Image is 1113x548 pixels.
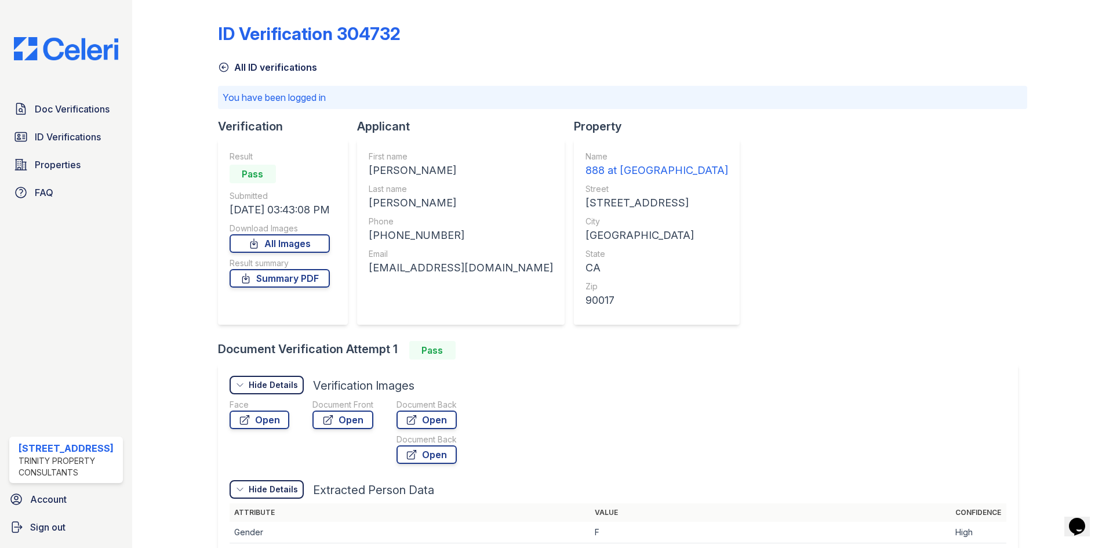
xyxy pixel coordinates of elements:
div: [STREET_ADDRESS] [19,441,118,455]
div: [EMAIL_ADDRESS][DOMAIN_NAME] [369,260,553,276]
div: First name [369,151,553,162]
a: All Images [230,234,330,253]
a: FAQ [9,181,123,204]
a: Name 888 at [GEOGRAPHIC_DATA] [585,151,728,179]
a: Sign out [5,516,128,539]
div: [GEOGRAPHIC_DATA] [585,227,728,244]
div: 90017 [585,292,728,309]
span: Account [30,492,67,506]
span: Doc Verifications [35,102,110,116]
div: Last name [369,183,553,195]
div: Face [230,399,289,411]
a: Open [230,411,289,429]
td: F [590,522,951,543]
a: Open [397,411,457,429]
div: City [585,216,728,227]
div: [DATE] 03:43:08 PM [230,202,330,218]
div: Verification [218,118,357,135]
p: You have been logged in [223,90,1023,104]
div: Applicant [357,118,574,135]
div: Document Front [312,399,373,411]
span: FAQ [35,186,53,199]
div: Document Back [397,399,457,411]
a: Account [5,488,128,511]
div: Trinity Property Consultants [19,455,118,478]
div: [PERSON_NAME] [369,162,553,179]
div: Result summary [230,257,330,269]
div: Hide Details [249,484,298,495]
a: Open [397,445,457,464]
span: Sign out [30,520,66,534]
div: Verification Images [313,378,414,394]
a: All ID verifications [218,60,317,74]
th: Value [590,503,951,522]
div: State [585,248,728,260]
div: Street [585,183,728,195]
th: Confidence [951,503,1006,522]
div: Phone [369,216,553,227]
div: Extracted Person Data [313,482,434,498]
div: Download Images [230,223,330,234]
img: CE_Logo_Blue-a8612792a0a2168367f1c8372b55b34899dd931a85d93a1a3d3e32e68fde9ad4.png [5,37,128,60]
div: 888 at [GEOGRAPHIC_DATA] [585,162,728,179]
div: Document Verification Attempt 1 [218,341,1027,360]
iframe: chat widget [1064,502,1101,536]
div: [PERSON_NAME] [369,195,553,211]
div: Result [230,151,330,162]
span: Properties [35,158,81,172]
a: Doc Verifications [9,97,123,121]
div: Name [585,151,728,162]
div: ID Verification 304732 [218,23,401,44]
a: Properties [9,153,123,176]
div: Property [574,118,749,135]
a: Open [312,411,373,429]
div: Submitted [230,190,330,202]
div: Email [369,248,553,260]
div: [PHONE_NUMBER] [369,227,553,244]
a: Summary PDF [230,269,330,288]
div: CA [585,260,728,276]
div: Pass [409,341,456,360]
div: [STREET_ADDRESS] [585,195,728,211]
th: Attribute [230,503,590,522]
div: Document Back [397,434,457,445]
div: Zip [585,281,728,292]
td: Gender [230,522,590,543]
a: ID Verifications [9,125,123,148]
div: Hide Details [249,379,298,391]
td: High [951,522,1006,543]
span: ID Verifications [35,130,101,144]
div: Pass [230,165,276,183]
